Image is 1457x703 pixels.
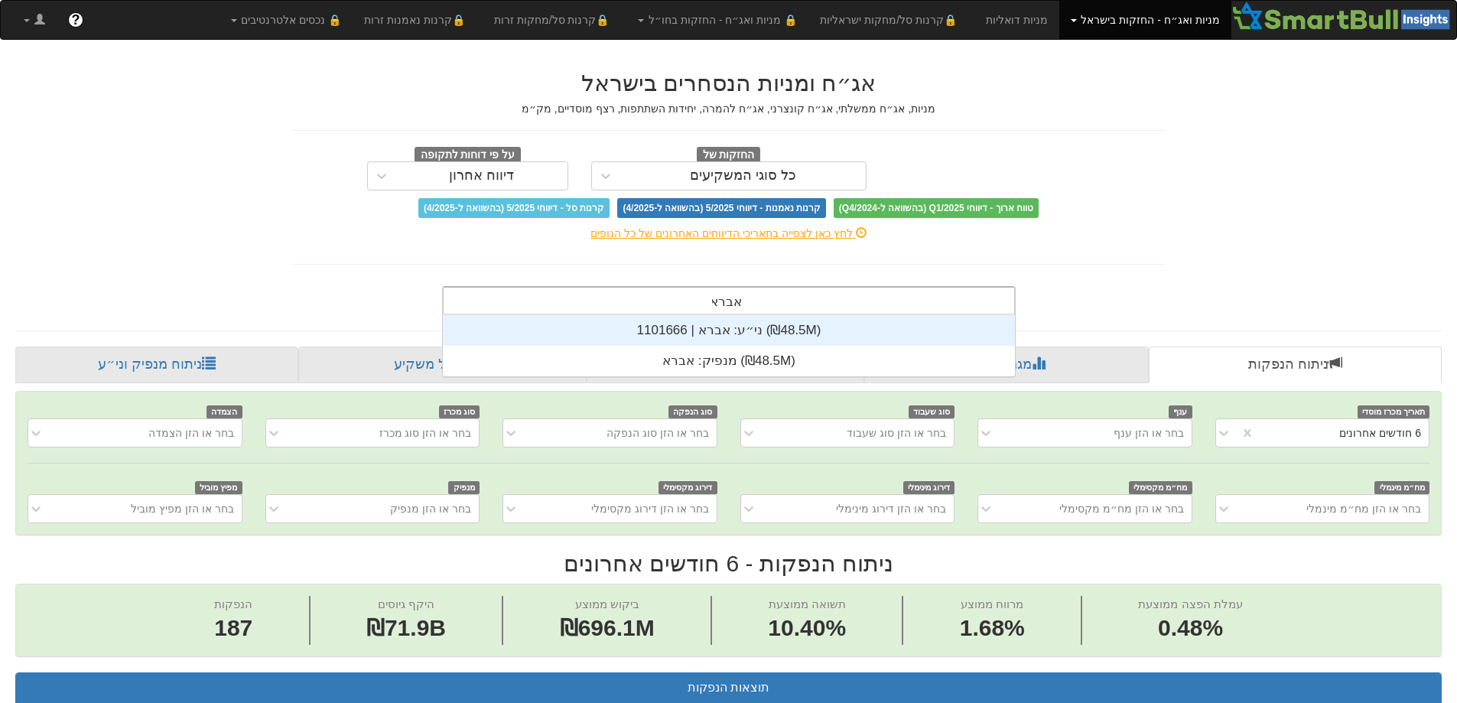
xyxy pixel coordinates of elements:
[366,615,446,640] span: ₪71.9B
[1339,425,1421,441] div: 6 חודשים אחרונים
[443,315,1015,346] div: ני״ע: ‏אברא | 1101666 ‎(₪48.5M)‎
[1374,481,1429,494] span: מח״מ מינמלי
[57,1,95,39] a: ?
[560,615,655,640] span: ₪696.1M
[1169,405,1192,418] span: ענף
[353,1,483,39] a: 🔒קרנות נאמנות זרות
[71,12,80,28] span: ?
[1138,597,1242,610] span: עמלת הפצה ממוצעת
[379,425,472,441] div: בחר או הזן סוג מכרז
[207,405,242,418] span: הצמדה
[974,1,1059,39] a: מניות דואליות
[220,1,353,39] a: 🔒 נכסים אלטרנטיבים
[28,681,1429,695] h3: תוצאות הנפקות
[1231,1,1456,31] img: Smartbull
[903,481,955,494] span: דירוג מינימלי
[1059,1,1231,39] a: מניות ואג״ח - החזקות בישראל
[769,597,846,610] span: תשואה ממוצעת
[960,612,1025,645] span: 1.68%
[1114,425,1184,441] div: בחר או הזן ענף
[659,481,717,494] span: דירוג מקסימלי
[1358,405,1429,418] span: תאריך מכרז מוסדי
[768,612,846,645] span: 10.40%
[449,168,514,184] div: דיווח אחרון
[690,168,796,184] div: כל סוגי המשקיעים
[607,425,709,441] div: בחר או הזן סוג הנפקה
[439,405,480,418] span: סוג מכרז
[293,103,1165,115] h5: מניות, אג״ח ממשלתי, אג״ח קונצרני, אג״ח להמרה, יחידות השתתפות, רצף מוסדיים, מק״מ
[1306,501,1421,516] div: בחר או הזן מח״מ מינמלי
[293,70,1165,96] h2: אג״ח ומניות הנסחרים בישראל
[668,405,717,418] span: סוג הנפקה
[483,1,626,39] a: 🔒קרנות סל/מחקות זרות
[195,481,242,494] span: מפיץ מוביל
[808,1,974,39] a: 🔒קרנות סל/מחקות ישראליות
[1129,481,1192,494] span: מח״מ מקסימלי
[626,1,808,39] a: 🔒 מניות ואג״ח - החזקות בחו״ל
[131,501,234,516] div: בחר או הזן מפיץ מוביל
[1138,612,1242,645] span: 0.48%
[443,315,1015,376] div: grid
[697,147,761,164] span: החזקות של
[1149,347,1442,383] a: ניתוח הנפקות
[281,226,1176,241] div: לחץ כאן לצפייה בתאריכי הדיווחים האחרונים של כל הגופים
[834,198,1039,218] span: טווח ארוך - דיווחי Q1/2025 (בהשוואה ל-Q4/2024)
[214,612,252,645] span: 187
[415,147,521,164] span: על פי דוחות לתקופה
[390,501,471,516] div: בחר או הזן מנפיק
[214,597,252,610] span: הנפקות
[148,425,234,441] div: בחר או הזן הצמדה
[591,501,709,516] div: בחר או הזן דירוג מקסימלי
[961,597,1023,610] span: מרווח ממוצע
[378,597,434,610] span: היקף גיוסים
[836,501,946,516] div: בחר או הזן דירוג מינימלי
[15,347,298,383] a: ניתוח מנפיק וני״ע
[418,198,610,218] span: קרנות סל - דיווחי 5/2025 (בהשוואה ל-4/2025)
[909,405,955,418] span: סוג שעבוד
[298,347,586,383] a: פרופיל משקיע
[847,425,946,441] div: בחר או הזן סוג שעבוד
[443,346,1015,376] div: מנפיק: ‏אברא ‎(₪48.5M)‎
[448,481,480,494] span: מנפיק
[1059,501,1184,516] div: בחר או הזן מח״מ מקסימלי
[575,597,639,610] span: ביקוש ממוצע
[617,198,825,218] span: קרנות נאמנות - דיווחי 5/2025 (בהשוואה ל-4/2025)
[15,551,1442,576] h2: ניתוח הנפקות - 6 חודשים אחרונים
